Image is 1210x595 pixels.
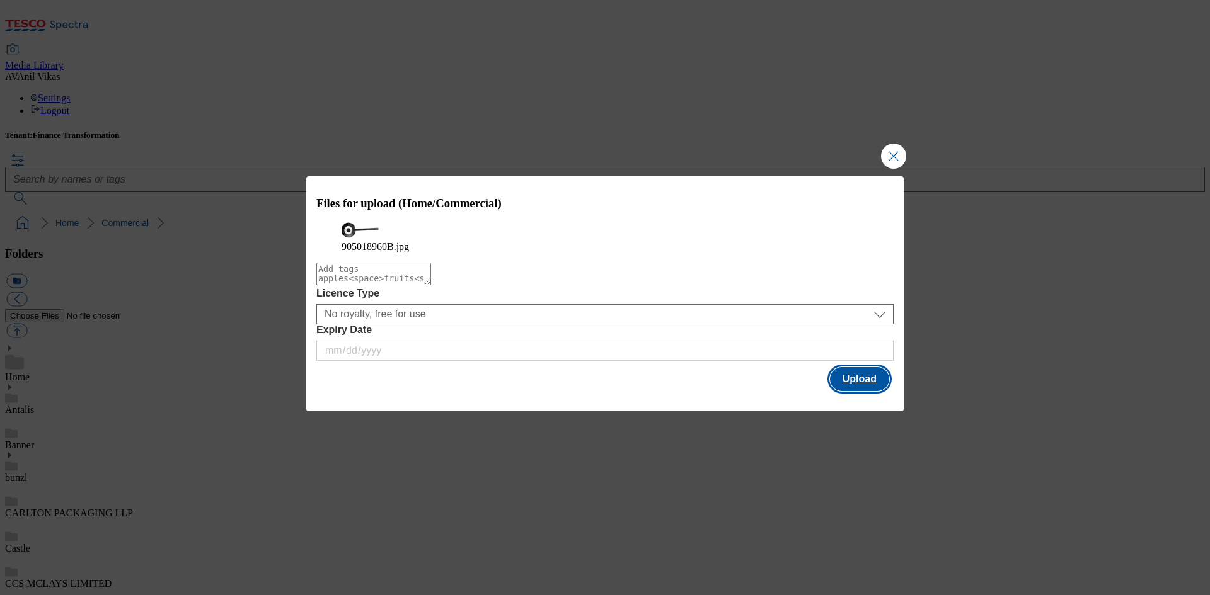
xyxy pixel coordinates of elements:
[881,144,906,169] button: Close Modal
[316,324,894,336] label: Expiry Date
[306,176,904,411] div: Modal
[316,196,894,210] h3: Files for upload (Home/Commercial)
[830,367,889,391] button: Upload
[342,222,379,238] img: preview
[342,241,868,252] figcaption: 905018960B.jpg
[316,288,894,299] label: Licence Type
